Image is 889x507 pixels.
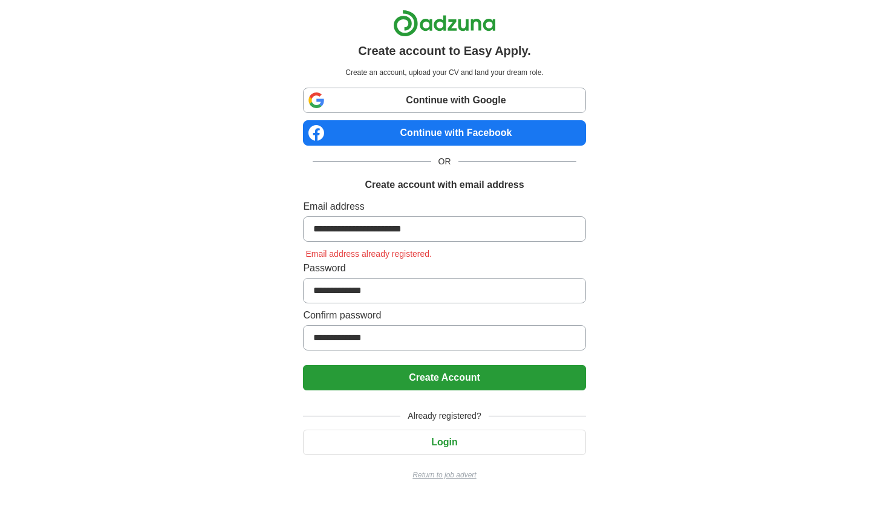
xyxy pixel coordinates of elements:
button: Create Account [303,365,585,390]
a: Return to job advert [303,470,585,480]
a: Login [303,437,585,447]
img: Adzuna logo [393,10,496,37]
span: Already registered? [400,410,488,422]
a: Continue with Facebook [303,120,585,146]
h1: Create account with email address [365,178,524,192]
button: Login [303,430,585,455]
span: Email address already registered. [303,249,434,259]
a: Continue with Google [303,88,585,113]
label: Password [303,261,585,276]
label: Email address [303,199,585,214]
h1: Create account to Easy Apply. [358,42,531,60]
label: Confirm password [303,308,585,323]
p: Create an account, upload your CV and land your dream role. [305,67,583,78]
span: OR [431,155,458,168]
